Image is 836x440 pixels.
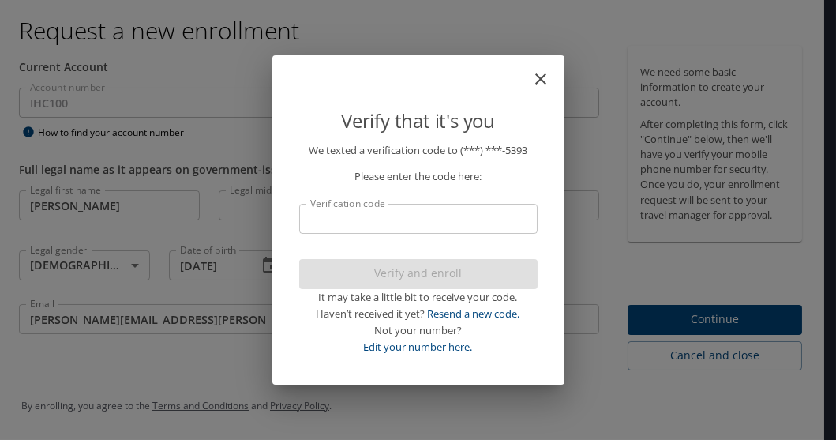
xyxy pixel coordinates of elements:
[299,289,538,306] div: It may take a little bit to receive your code.
[539,62,558,81] button: close
[299,306,538,322] div: Haven’t received it yet?
[364,340,473,354] a: Edit your number here.
[428,306,520,321] a: Resend a new code.
[299,142,538,159] p: We texted a verification code to (***) ***- 5393
[299,322,538,339] div: Not your number?
[299,106,538,136] p: Verify that it's you
[299,168,538,185] p: Please enter the code here:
